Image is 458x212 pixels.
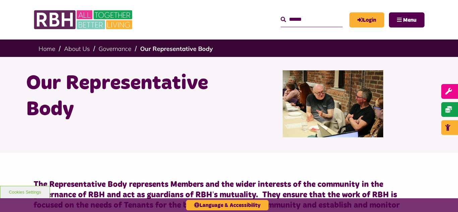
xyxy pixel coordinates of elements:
input: Search [281,12,343,27]
button: Language & Accessibility [186,200,269,210]
a: Our Representative Body [140,45,213,53]
a: Governance [99,45,131,53]
button: Navigation [389,12,424,27]
img: Rep Body [283,70,383,137]
iframe: Netcall Web Assistant for live chat [428,182,458,212]
span: Menu [403,17,416,23]
a: About Us [64,45,90,53]
a: Home [39,45,55,53]
a: MyRBH [349,12,384,27]
img: RBH [34,7,134,33]
h1: Our Representative Body [26,70,224,123]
